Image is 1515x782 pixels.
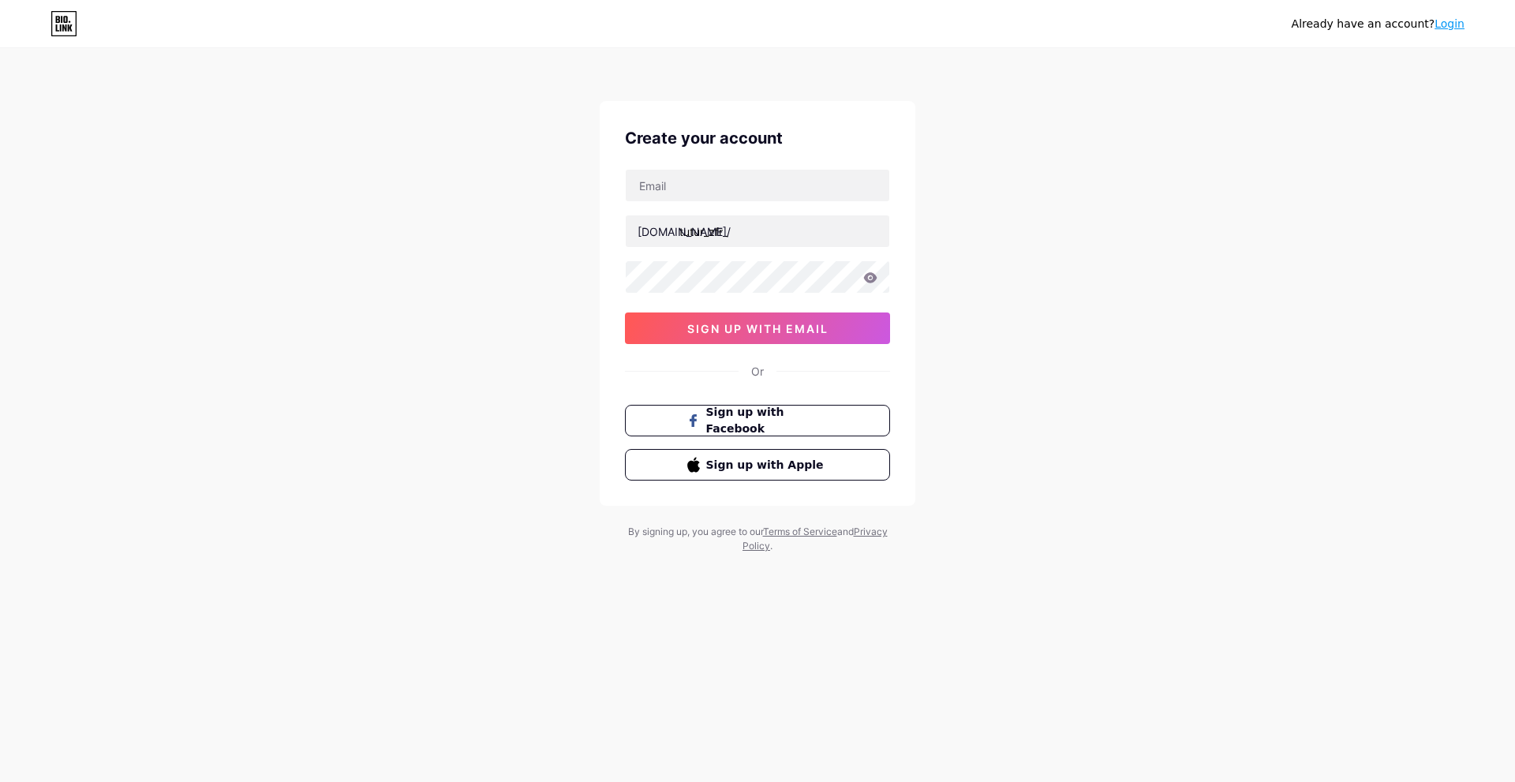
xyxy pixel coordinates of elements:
button: sign up with email [625,312,890,344]
input: Email [626,170,889,201]
button: Sign up with Apple [625,449,890,481]
span: Sign up with Apple [706,457,829,473]
a: Login [1435,17,1464,30]
div: [DOMAIN_NAME]/ [638,223,731,240]
div: Already have an account? [1292,16,1464,32]
div: Or [751,363,764,380]
div: By signing up, you agree to our and . [623,525,892,553]
span: sign up with email [687,322,829,335]
div: Create your account [625,126,890,150]
span: Sign up with Facebook [706,404,829,437]
input: username [626,215,889,247]
button: Sign up with Facebook [625,405,890,436]
a: Terms of Service [763,526,837,537]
